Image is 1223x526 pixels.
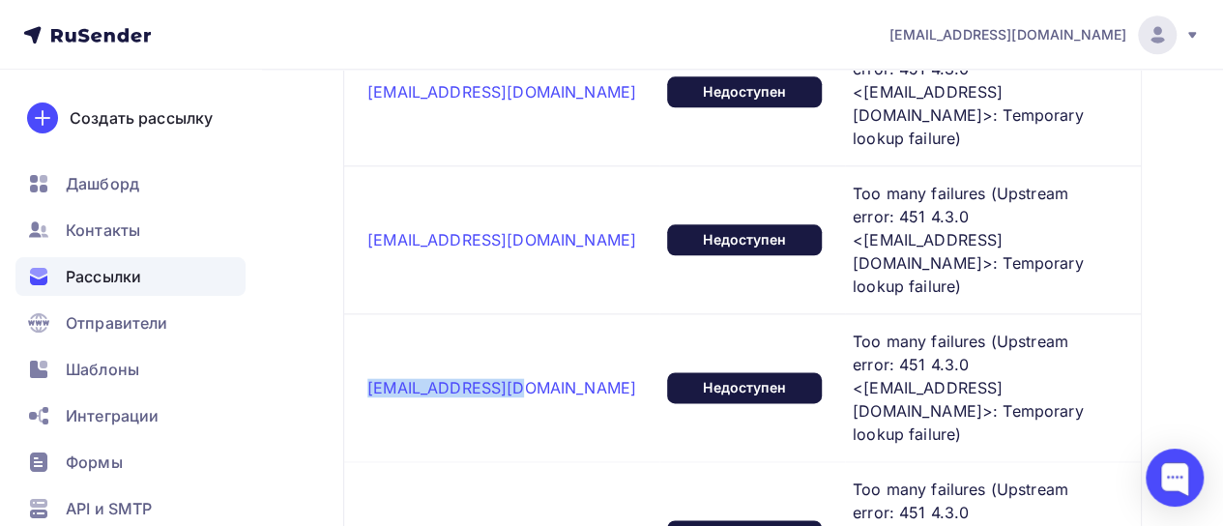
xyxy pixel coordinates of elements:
[70,106,213,130] div: Создать рассылку
[15,304,246,342] a: Отправители
[667,76,822,107] div: Недоступен
[889,15,1200,54] a: [EMAIL_ADDRESS][DOMAIN_NAME]
[15,211,246,249] a: Контакты
[66,172,139,195] span: Дашборд
[15,350,246,389] a: Шаблоны
[853,34,1102,150] span: Too many failures (Upstream error: 451 4.3.0 <[EMAIL_ADDRESS][DOMAIN_NAME]>: Temporary lookup fai...
[667,372,822,403] div: Недоступен
[853,182,1102,298] span: Too many failures (Upstream error: 451 4.3.0 <[EMAIL_ADDRESS][DOMAIN_NAME]>: Temporary lookup fai...
[66,497,152,520] span: API и SMTP
[15,443,246,482] a: Формы
[367,378,636,397] a: [EMAIL_ADDRESS][DOMAIN_NAME]
[889,25,1126,44] span: [EMAIL_ADDRESS][DOMAIN_NAME]
[66,358,139,381] span: Шаблоны
[66,265,141,288] span: Рассылки
[66,311,168,335] span: Отправители
[66,404,159,427] span: Интеграции
[66,219,140,242] span: Контакты
[367,230,636,249] a: [EMAIL_ADDRESS][DOMAIN_NAME]
[367,82,636,102] a: [EMAIL_ADDRESS][DOMAIN_NAME]
[853,330,1102,446] span: Too many failures (Upstream error: 451 4.3.0 <[EMAIL_ADDRESS][DOMAIN_NAME]>: Temporary lookup fai...
[667,224,822,255] div: Недоступен
[66,451,123,474] span: Формы
[15,257,246,296] a: Рассылки
[15,164,246,203] a: Дашборд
